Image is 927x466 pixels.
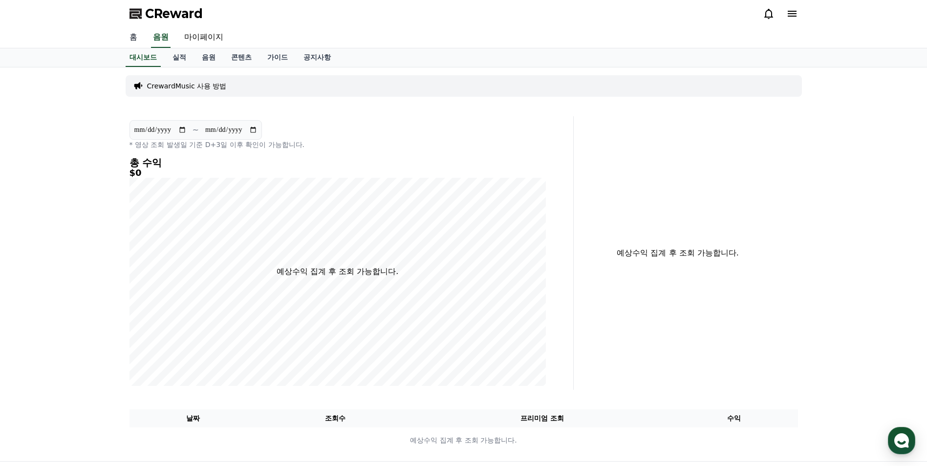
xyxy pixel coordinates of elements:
[31,324,37,332] span: 홈
[129,140,546,149] p: * 영상 조회 발생일 기준 D+3일 이후 확인이 가능합니다.
[296,48,339,67] a: 공지사항
[129,409,257,427] th: 날짜
[193,124,199,136] p: ~
[3,310,65,334] a: 홈
[126,48,161,67] a: 대시보드
[151,27,171,48] a: 음원
[147,81,227,91] a: CrewardMusic 사용 방법
[145,6,203,21] span: CReward
[126,310,188,334] a: 설정
[194,48,223,67] a: 음원
[176,27,231,48] a: 마이페이지
[65,310,126,334] a: 대화
[223,48,259,67] a: 콘텐츠
[129,157,546,168] h4: 총 수익
[130,435,798,445] p: 예상수익 집계 후 조회 가능합니다.
[122,27,145,48] a: 홈
[129,168,546,178] h5: $0
[277,266,398,277] p: 예상수익 집계 후 조회 가능합니다.
[89,325,101,333] span: 대화
[670,409,798,427] th: 수익
[151,324,163,332] span: 설정
[165,48,194,67] a: 실적
[259,48,296,67] a: 가이드
[129,6,203,21] a: CReward
[257,409,413,427] th: 조회수
[582,247,775,259] p: 예상수익 집계 후 조회 가능합니다.
[414,409,670,427] th: 프리미엄 조회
